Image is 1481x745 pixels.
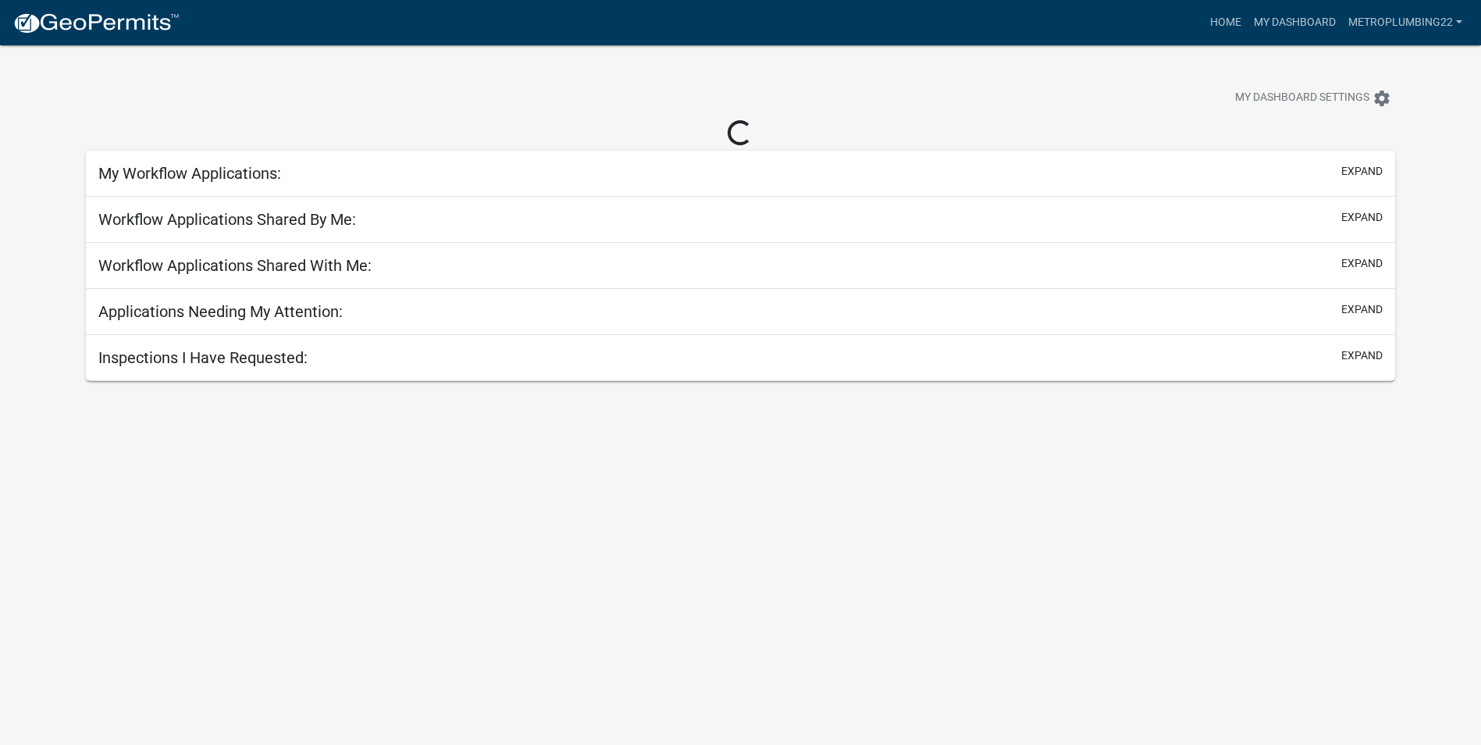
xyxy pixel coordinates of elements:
button: expand [1341,301,1383,318]
button: expand [1341,163,1383,180]
button: My Dashboard Settingssettings [1223,83,1404,113]
h5: My Workflow Applications: [98,164,281,183]
button: expand [1341,255,1383,272]
a: My Dashboard [1248,8,1342,37]
a: Home [1204,8,1248,37]
button: expand [1341,209,1383,226]
h5: Inspections I Have Requested: [98,348,308,367]
h5: Workflow Applications Shared With Me: [98,256,372,275]
h5: Workflow Applications Shared By Me: [98,210,356,229]
button: expand [1341,348,1383,364]
h5: Applications Needing My Attention: [98,302,343,321]
a: metroplumbing22 [1342,8,1469,37]
span: My Dashboard Settings [1235,89,1369,108]
i: settings [1372,89,1391,108]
